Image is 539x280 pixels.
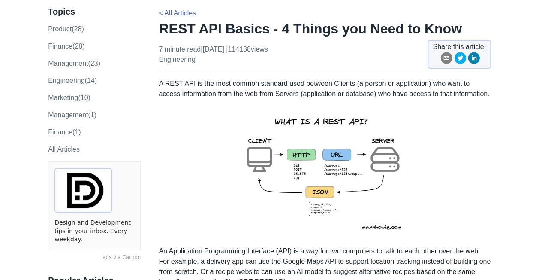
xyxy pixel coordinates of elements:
[54,168,112,213] img: ads via Carbon
[48,60,100,67] a: management(23)
[48,254,141,262] a: ads via Carbon
[159,56,195,63] a: engineering
[159,20,491,37] h1: REST API Basics - 4 Things you Need to Know
[48,111,96,119] a: Management(1)
[48,128,81,136] a: Finance(1)
[48,94,90,101] a: marketing(10)
[159,9,196,17] a: < All Articles
[468,52,480,67] button: linkedin
[454,52,466,67] button: twitter
[48,6,141,17] h3: Topics
[159,44,268,65] p: 7 minute read | [DATE]
[231,106,419,239] img: rest-api
[48,43,84,50] a: finance(28)
[159,79,491,99] p: A REST API is the most common standard used between Clients (a person or application) who want to...
[48,146,80,153] a: All Articles
[433,42,486,52] span: Share this article:
[54,219,134,244] a: Design and Development tips in your inbox. Every weekday.
[48,25,84,33] a: product(28)
[226,46,268,53] span: | 114138 views
[48,77,97,84] a: engineering(14)
[440,52,452,67] button: email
